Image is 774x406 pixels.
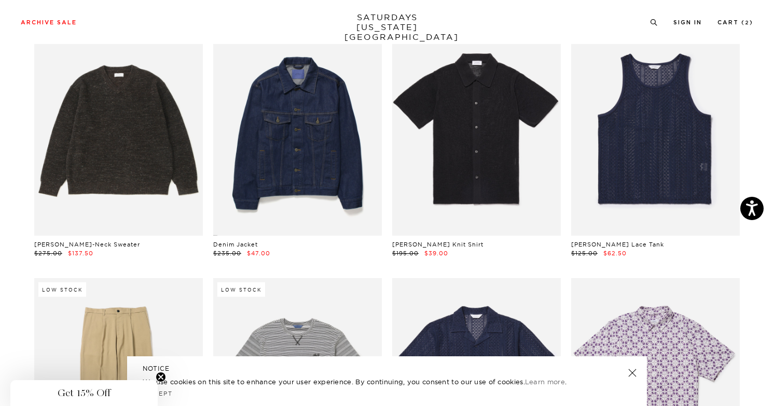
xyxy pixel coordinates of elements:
span: $195.00 [392,250,419,257]
h5: NOTICE [143,364,631,373]
span: $47.00 [247,250,270,257]
span: $39.00 [424,250,448,257]
a: Cart (2) [717,20,753,25]
a: [PERSON_NAME]-Neck Sweater [34,241,140,248]
div: Low Stock [38,282,86,297]
span: $62.50 [603,250,627,257]
span: $137.50 [68,250,93,257]
a: Denim Jacket [213,241,258,248]
a: Sign In [673,20,702,25]
a: [PERSON_NAME] Lace Tank [571,241,664,248]
span: $125.00 [571,250,598,257]
span: $275.00 [34,250,62,257]
span: $235.00 [213,250,241,257]
button: Close teaser [156,372,166,382]
a: Archive Sale [21,20,77,25]
a: [PERSON_NAME] Knit Shirt [392,241,483,248]
a: SATURDAYS[US_STATE][GEOGRAPHIC_DATA] [344,12,430,42]
p: We use cookies on this site to enhance your user experience. By continuing, you consent to our us... [143,376,595,387]
a: Learn more [525,378,565,386]
div: Get 15% OffClose teaser [10,380,158,406]
span: Get 15% Off [58,387,110,399]
small: 2 [745,21,750,25]
div: Low Stock [217,282,265,297]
